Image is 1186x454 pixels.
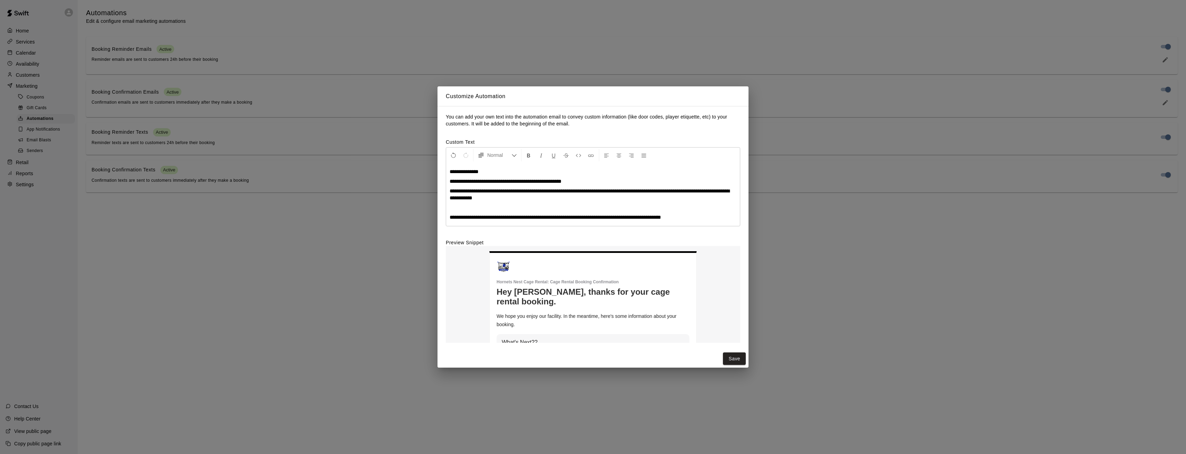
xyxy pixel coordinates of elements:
[446,239,740,246] label: Preview Snippet
[437,86,749,106] h2: Customize Automation
[613,149,625,161] button: Center Align
[446,113,740,127] p: You can add your own text into the automation email to convey custom information (like door codes...
[523,149,535,161] button: Format Bold
[548,149,559,161] button: Format Underline
[446,139,740,145] label: Custom Text
[497,279,689,285] p: Hornets Nest Cage Rental : Cage Rental Booking Confirmation
[460,149,472,161] button: Redo
[487,152,511,159] span: Normal
[497,287,689,306] h1: Hey [PERSON_NAME], thanks for your cage rental booking.
[625,149,637,161] button: Right Align
[560,149,572,161] button: Format Strikethrough
[497,260,510,274] img: Hornets Nest Cage Rental
[723,352,746,365] button: Save
[638,149,650,161] button: Justify Align
[497,312,689,329] p: We hope you enjoy our facility. In the meantime, here's some information about your booking.
[535,149,547,161] button: Format Italics
[585,149,597,161] button: Insert Link
[475,149,520,161] button: Formatting Options
[573,149,584,161] button: Insert Code
[448,149,459,161] button: Undo
[601,149,612,161] button: Left Align
[502,339,538,345] span: What's Next??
